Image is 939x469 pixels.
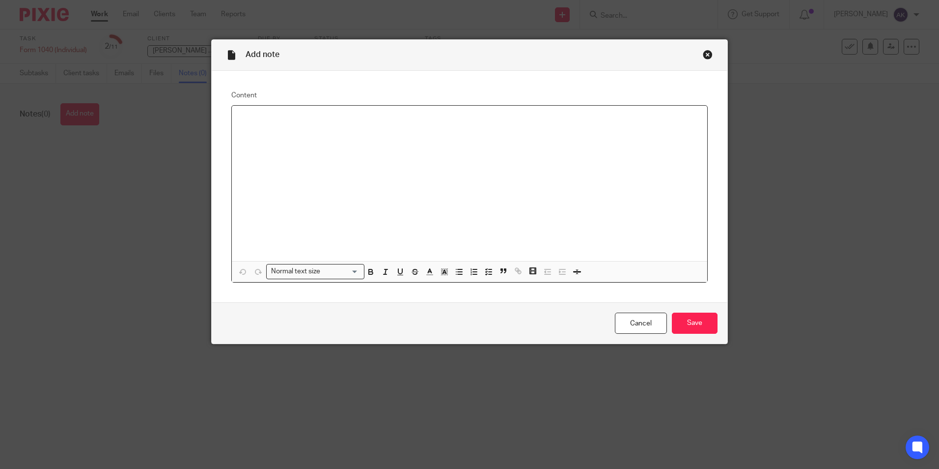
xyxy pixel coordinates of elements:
[323,266,359,277] input: Search for option
[266,264,364,279] div: Search for option
[231,90,708,100] label: Content
[269,266,322,277] span: Normal text size
[615,313,667,334] a: Cancel
[246,51,279,59] span: Add note
[703,50,713,59] div: Close this dialog window
[672,313,718,334] input: Save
